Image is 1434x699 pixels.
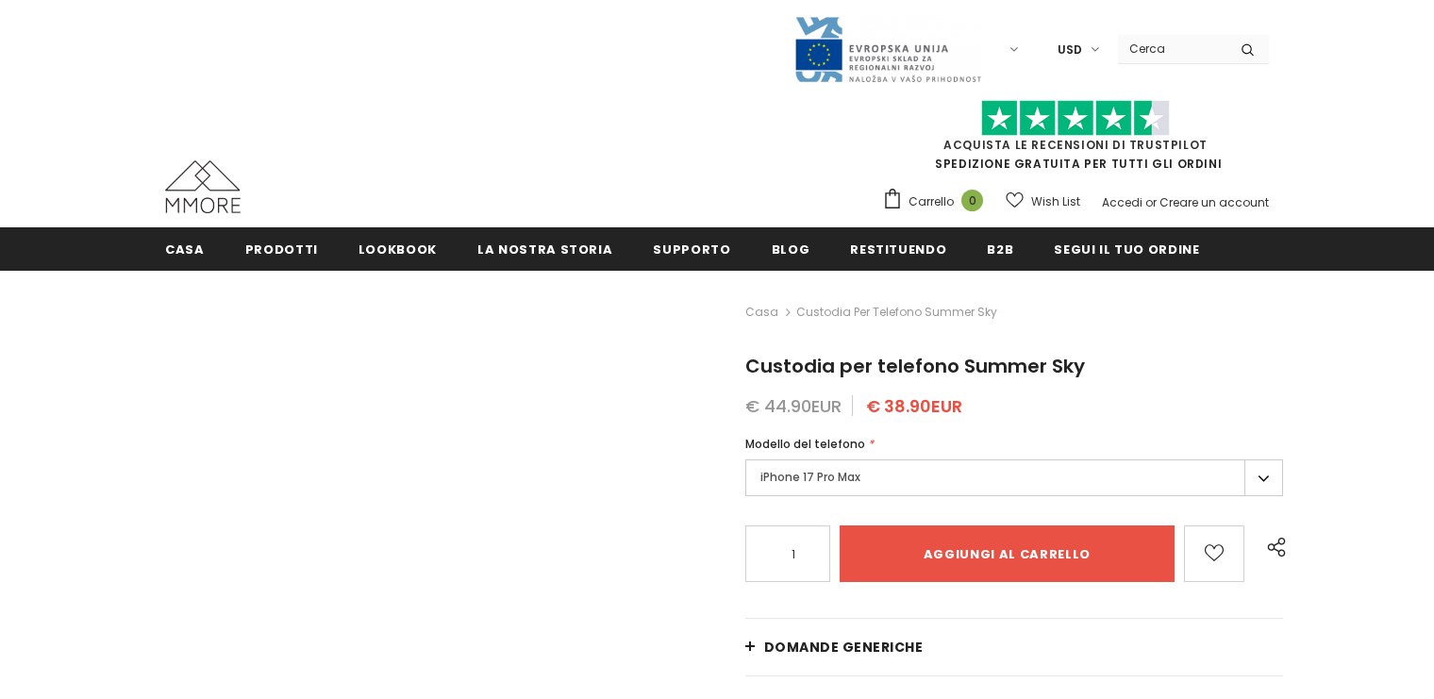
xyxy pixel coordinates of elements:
[745,301,778,324] a: Casa
[745,436,865,452] span: Modello del telefono
[882,108,1269,172] span: SPEDIZIONE GRATUITA PER TUTTI GLI ORDINI
[745,619,1283,675] a: Domande generiche
[882,188,992,216] a: Carrello 0
[745,353,1085,379] span: Custodia per telefono Summer Sky
[358,241,437,258] span: Lookbook
[1054,241,1199,258] span: Segui il tuo ordine
[1102,194,1142,210] a: Accedi
[866,394,962,418] span: € 38.90EUR
[772,241,810,258] span: Blog
[850,227,946,270] a: Restituendo
[358,227,437,270] a: Lookbook
[772,227,810,270] a: Blog
[1145,194,1157,210] span: or
[1118,35,1226,62] input: Search Site
[477,241,612,258] span: La nostra storia
[1159,194,1269,210] a: Creare un account
[745,459,1283,496] label: iPhone 17 Pro Max
[165,160,241,213] img: Casi MMORE
[245,241,318,258] span: Prodotti
[245,227,318,270] a: Prodotti
[850,241,946,258] span: Restituendo
[165,241,205,258] span: Casa
[793,41,982,57] a: Javni Razpis
[987,227,1013,270] a: B2B
[943,137,1208,153] a: Acquista le recensioni di TrustPilot
[987,241,1013,258] span: B2B
[653,227,730,270] a: supporto
[165,227,205,270] a: Casa
[840,525,1176,582] input: Aggiungi al carrello
[909,192,954,211] span: Carrello
[745,394,842,418] span: € 44.90EUR
[981,100,1170,137] img: Fidati di Pilot Stars
[1031,192,1080,211] span: Wish List
[477,227,612,270] a: La nostra storia
[796,301,997,324] span: Custodia per telefono Summer Sky
[793,15,982,84] img: Javni Razpis
[961,190,983,211] span: 0
[653,241,730,258] span: supporto
[1006,185,1080,218] a: Wish List
[764,638,924,657] span: Domande generiche
[1054,227,1199,270] a: Segui il tuo ordine
[1058,41,1082,59] span: USD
